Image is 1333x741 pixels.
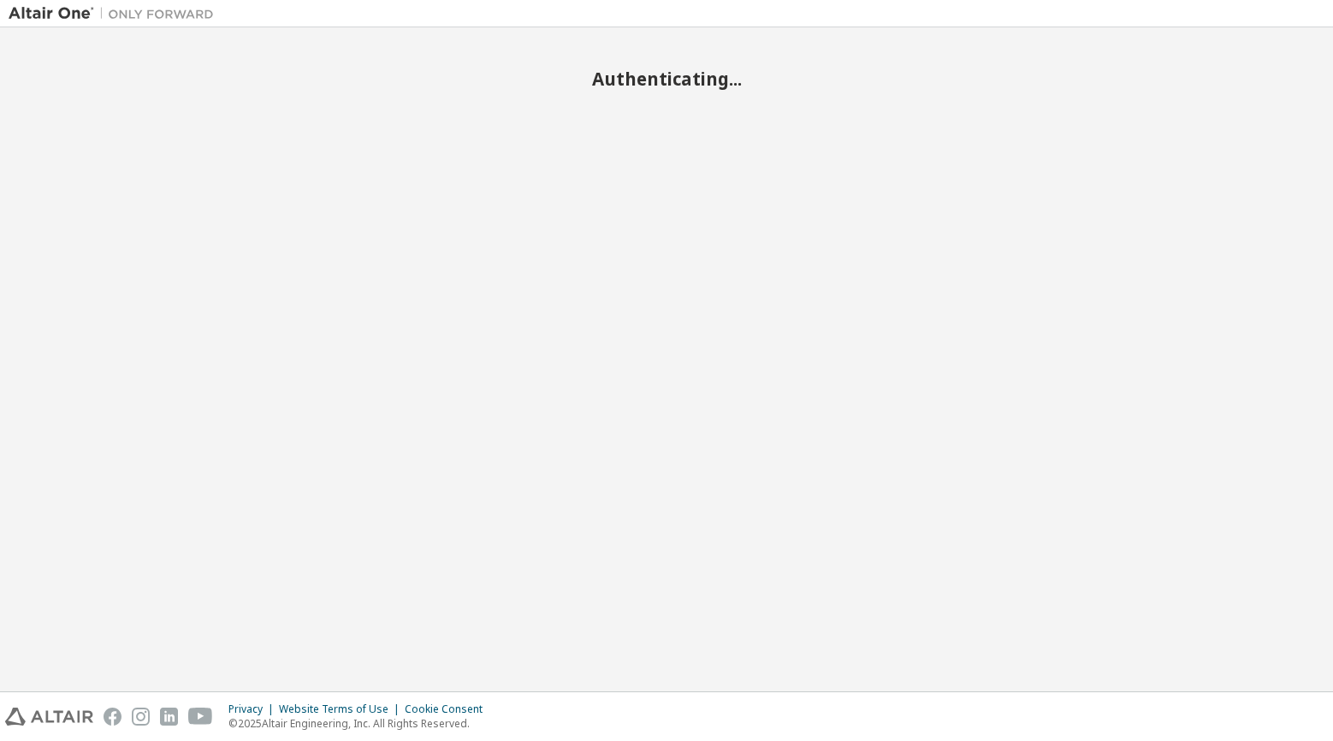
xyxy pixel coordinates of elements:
[132,708,150,726] img: instagram.svg
[9,68,1324,90] h2: Authenticating...
[104,708,121,726] img: facebook.svg
[405,702,493,716] div: Cookie Consent
[228,702,279,716] div: Privacy
[188,708,213,726] img: youtube.svg
[5,708,93,726] img: altair_logo.svg
[228,716,493,731] p: © 2025 Altair Engineering, Inc. All Rights Reserved.
[160,708,178,726] img: linkedin.svg
[279,702,405,716] div: Website Terms of Use
[9,5,222,22] img: Altair One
